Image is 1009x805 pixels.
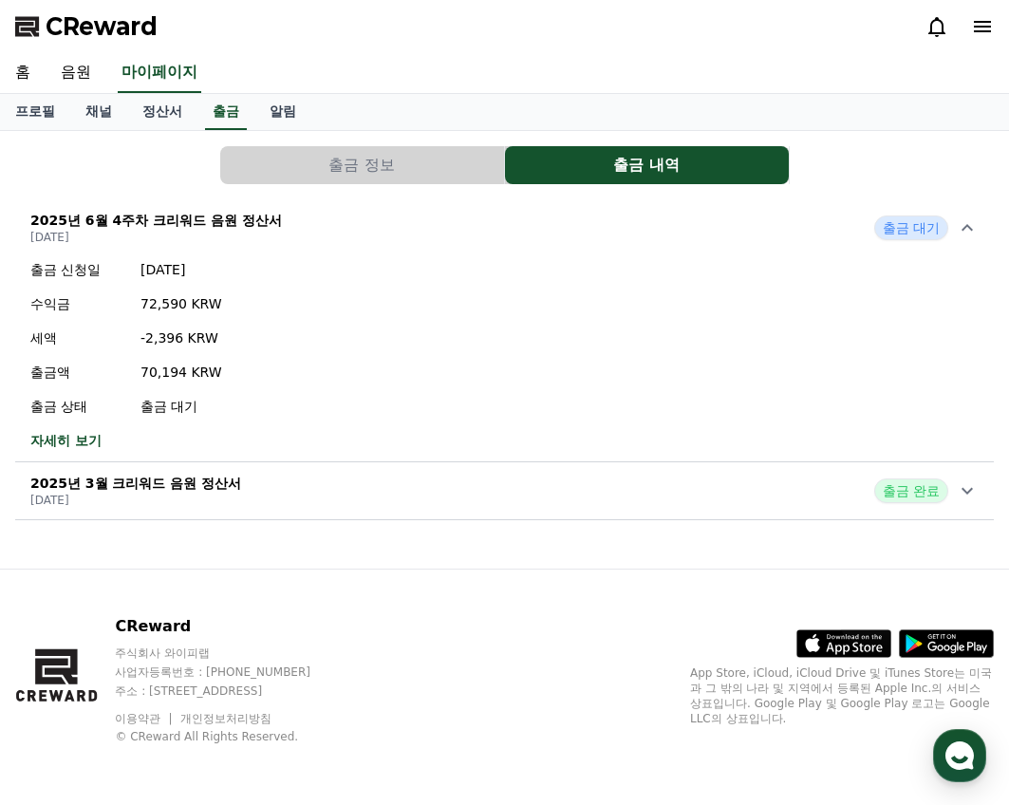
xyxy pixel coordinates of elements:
[505,146,789,184] button: 출금 내역
[125,602,245,649] a: 대화
[15,11,158,42] a: CReward
[254,94,311,130] a: 알림
[46,11,158,42] span: CReward
[15,199,994,462] button: 2025년 6월 4주차 크리워드 음원 정산서 [DATE] 출금 대기 출금 신청일 [DATE] 수익금 72,590 KRW 세액 -2,396 KRW 출금액 70,194 KRW 출...
[30,363,125,382] p: 출금액
[140,294,222,313] p: 72,590 KRW
[30,493,241,508] p: [DATE]
[115,665,346,680] p: 사업자등록번호 : [PHONE_NUMBER]
[690,665,994,726] p: App Store, iCloud, iCloud Drive 및 iTunes Store는 미국과 그 밖의 나라 및 지역에서 등록된 Apple Inc.의 서비스 상표입니다. Goo...
[140,397,222,416] p: 출금 대기
[30,211,282,230] p: 2025년 6월 4주차 크리워드 음원 정산서
[220,146,504,184] button: 출금 정보
[293,630,316,646] span: 설정
[30,260,125,279] p: 출금 신청일
[30,294,125,313] p: 수익금
[70,94,127,130] a: 채널
[6,602,125,649] a: 홈
[60,630,71,646] span: 홈
[118,53,201,93] a: 마이페이지
[46,53,106,93] a: 음원
[115,646,346,661] p: 주식회사 와이피랩
[140,328,222,347] p: -2,396 KRW
[180,712,271,725] a: 개인정보처리방침
[874,478,948,503] span: 출금 완료
[115,729,346,744] p: © CReward All Rights Reserved.
[15,462,994,520] button: 2025년 3월 크리워드 음원 정산서 [DATE] 출금 완료
[127,94,197,130] a: 정산서
[115,712,175,725] a: 이용약관
[205,94,247,130] a: 출금
[174,631,196,646] span: 대화
[115,683,346,699] p: 주소 : [STREET_ADDRESS]
[245,602,364,649] a: 설정
[140,260,222,279] p: [DATE]
[30,397,125,416] p: 출금 상태
[220,146,505,184] a: 출금 정보
[30,431,222,450] a: 자세히 보기
[140,363,222,382] p: 70,194 KRW
[30,230,282,245] p: [DATE]
[874,215,948,240] span: 출금 대기
[30,328,125,347] p: 세액
[115,615,346,638] p: CReward
[505,146,790,184] a: 출금 내역
[30,474,241,493] p: 2025년 3월 크리워드 음원 정산서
